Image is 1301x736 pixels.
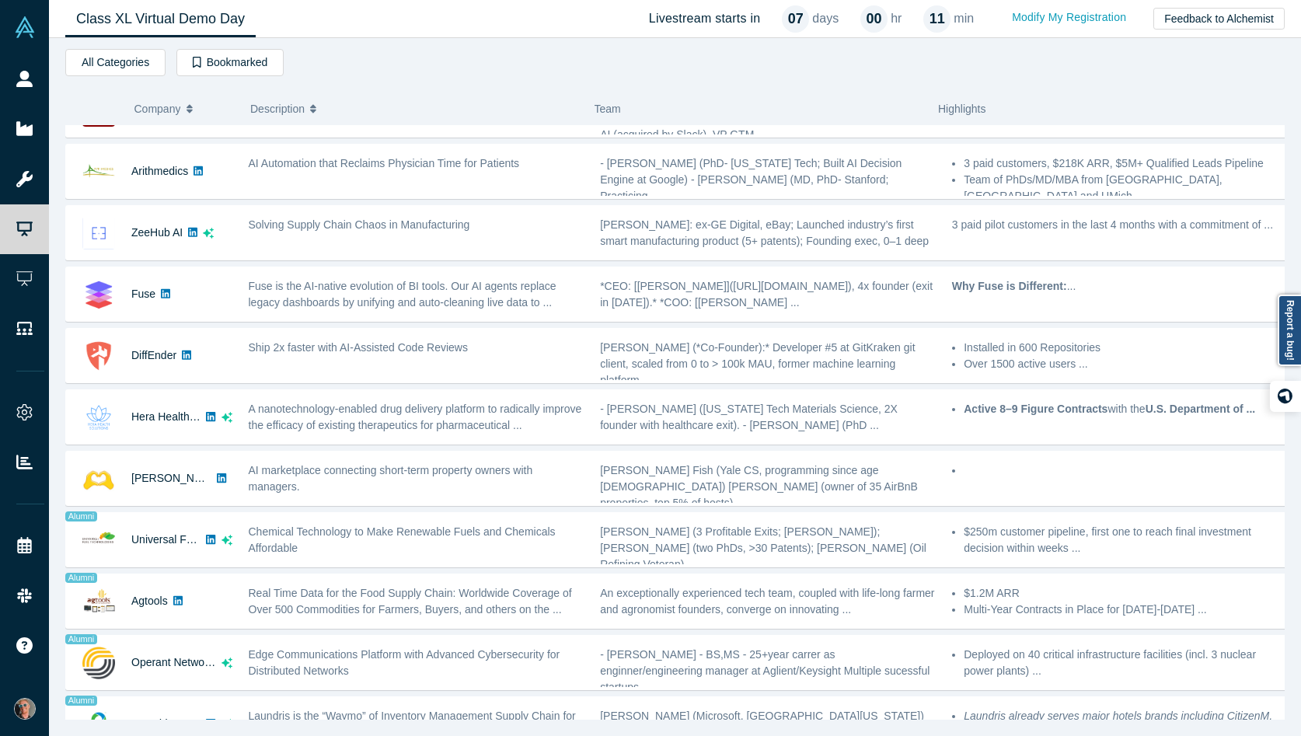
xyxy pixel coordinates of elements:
[964,647,1287,679] li: Deployed on 40 critical infrastructure facilities (incl. 3 nuclear power plants) ...
[82,155,115,188] img: Arithmedics's Logo
[600,464,918,509] span: [PERSON_NAME] Fish (Yale CS, programming since age [DEMOGRAPHIC_DATA]) [PERSON_NAME] (owner of 35...
[249,648,560,677] span: Edge Communications Platform with Advanced Cybersecurity for Distributed Networks
[82,647,115,679] img: Operant Networks's Logo
[131,533,267,546] a: Universal Fuel Technologies
[938,103,985,115] span: Highlights
[221,412,232,423] svg: dsa ai sparkles
[134,92,235,125] button: Company
[964,356,1287,372] li: Over 1500 active users ...
[65,634,97,644] span: Alumni
[82,524,115,556] img: Universal Fuel Technologies's Logo
[82,217,115,249] img: ZeeHub AI's Logo
[249,280,556,309] span: Fuse is the AI-native evolution of BI tools. Our AI agents replace legacy dashboards by unifying ...
[782,5,809,33] div: 07
[82,401,115,434] img: Hera Health Solutions's Logo
[952,217,1288,233] p: 3 paid pilot customers in the last 4 months with a commitment of ...
[134,92,181,125] span: Company
[131,595,168,607] a: Agtools
[249,218,470,231] span: Solving Supply Chain Chaos in Manufacturing
[249,587,572,616] span: Real Time Data for the Food Supply Chain: Worldwide Coverage of Over 500 Commodities for Farmers,...
[600,218,929,263] span: [PERSON_NAME]: ex‑GE Digital, eBay; Launched industry’s first smart manufacturing product (5+ pat...
[82,585,115,618] img: Agtools's Logo
[964,155,1287,172] li: 3 paid customers, $218K ARR, $5M+ Qualified Leads Pipeline
[249,525,556,554] span: Chemical Technology to Make Renewable Fuels and Chemicals Affordable
[600,403,898,431] span: - [PERSON_NAME] ([US_STATE] Tech Materials Science, 2X founder with healthcare exit). - [PERSON_N...
[964,403,1107,415] strong: Active 8–9 Figure Contracts
[954,9,974,28] p: min
[996,4,1142,31] a: Modify My Registration
[600,341,915,386] span: [PERSON_NAME] (*Co-Founder):* Developer #5 at GitKraken git client, scaled from 0 to > 100k MAU, ...
[65,49,166,76] button: All Categories
[82,462,115,495] img: Besty AI's Logo
[203,228,214,239] svg: dsa ai sparkles
[964,172,1287,204] li: Team of PhDs/MD/MBA from [GEOGRAPHIC_DATA], [GEOGRAPHIC_DATA] and UMich. ...
[923,5,950,33] div: 11
[131,717,351,730] a: Laundris Autonomous Inventory Management
[131,288,155,300] a: Fuse
[82,278,115,311] img: Fuse's Logo
[249,464,533,493] span: AI marketplace connecting short-term property owners with managers.
[249,403,582,431] span: A nanotechnology-enabled drug delivery platform to radically improve the efficacy of existing the...
[131,410,237,423] a: Hera Health Solutions
[221,719,232,730] svg: dsa ai sparkles
[812,9,839,28] p: days
[1278,295,1301,366] a: Report a bug!
[221,658,232,668] svg: dsa ai sparkles
[600,157,902,202] span: - [PERSON_NAME] (PhD- [US_STATE] Tech; Built AI Decision Engine at Google) - [PERSON_NAME] (MD, P...
[964,524,1287,556] li: $250m customer pipeline, first one to reach final investment decision within weeks ...
[600,587,934,616] span: An exceptionally experienced tech team, coupled with life-long farmer and agronomist founders, co...
[249,341,468,354] span: Ship 2x faster with AI-Assisted Code Reviews
[250,92,305,125] span: Description
[964,340,1287,356] li: Installed in 600 Repositories
[964,585,1287,602] li: $1.2M ARR
[964,602,1287,618] li: Multi-Year Contracts in Place for [DATE]-[DATE] ...
[176,49,284,76] button: Bookmarked
[221,535,232,546] svg: dsa ai sparkles
[595,103,621,115] span: Team
[65,511,97,521] span: Alumni
[131,472,233,484] a: [PERSON_NAME] AI
[1153,8,1285,30] button: Feedback to Alchemist
[600,710,924,722] span: [PERSON_NAME] (Microsoft, [GEOGRAPHIC_DATA][US_STATE])
[65,1,256,37] a: Class XL Virtual Demo Day
[600,648,930,693] span: - [PERSON_NAME] - BS,MS - 25+year carrer as enginner/engineering manager at Aglient/Keysight Mult...
[250,92,578,125] button: Description
[952,280,1067,292] strong: Why Fuse is Different:
[14,16,36,38] img: Alchemist Vault Logo
[964,401,1287,417] li: with the
[82,340,115,372] img: DiffEnder's Logo
[952,278,1288,295] p: ...
[649,11,761,26] h4: Livestream starts in
[600,280,933,309] span: *CEO: [[PERSON_NAME]]([URL][DOMAIN_NAME]), 4x founder (exit in [DATE]).* *COO: [[PERSON_NAME] ...
[131,226,183,239] a: ZeeHub AI
[860,5,888,33] div: 00
[14,698,36,720] img: Laurent Rains's Account
[65,696,97,706] span: Alumni
[131,349,176,361] a: DiffEnder
[65,573,97,583] span: Alumni
[249,157,520,169] span: AI Automation that Reclaims Physician Time for Patients
[131,165,188,177] a: Arithmedics
[891,9,902,28] p: hr
[131,656,219,668] a: Operant Networks
[1146,403,1256,415] strong: U.S. Department of ...
[600,525,926,570] span: [PERSON_NAME] (3 Profitable Exits; [PERSON_NAME]); [PERSON_NAME] (two PhDs, >30 Patents); [PERSON...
